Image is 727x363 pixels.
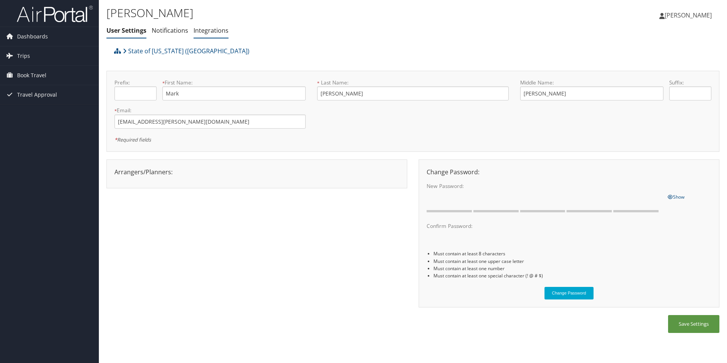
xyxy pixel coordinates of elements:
span: Dashboards [17,27,48,46]
span: Travel Approval [17,85,57,104]
label: New Password: [427,182,662,190]
h1: [PERSON_NAME] [106,5,515,21]
a: Notifications [152,26,188,35]
a: Integrations [194,26,229,35]
li: Must contain at least one upper case letter [433,258,711,265]
div: Arrangers/Planners: [109,167,405,177]
label: Confirm Password: [427,222,662,230]
span: Trips [17,46,30,65]
span: [PERSON_NAME] [665,11,712,19]
button: Save Settings [668,315,719,333]
label: Middle Name: [520,79,664,86]
a: [PERSON_NAME] [659,4,719,27]
li: Must contain at least 8 characters [433,250,711,257]
span: Show [668,194,684,200]
a: State of [US_STATE] ([GEOGRAPHIC_DATA]) [123,43,249,59]
em: Required fields [114,136,151,143]
img: airportal-logo.png [17,5,93,23]
a: User Settings [106,26,146,35]
span: Book Travel [17,66,46,85]
div: Change Password: [421,167,717,177]
label: Suffix: [669,79,711,86]
a: Show [668,192,684,201]
label: Last Name: [317,79,508,86]
li: Must contain at least one special character (! @ # $) [433,272,711,279]
label: Prefix: [114,79,157,86]
label: Email: [114,107,306,114]
label: First Name: [162,79,306,86]
li: Must contain at least one number [433,265,711,272]
button: Change Password [544,287,594,299]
